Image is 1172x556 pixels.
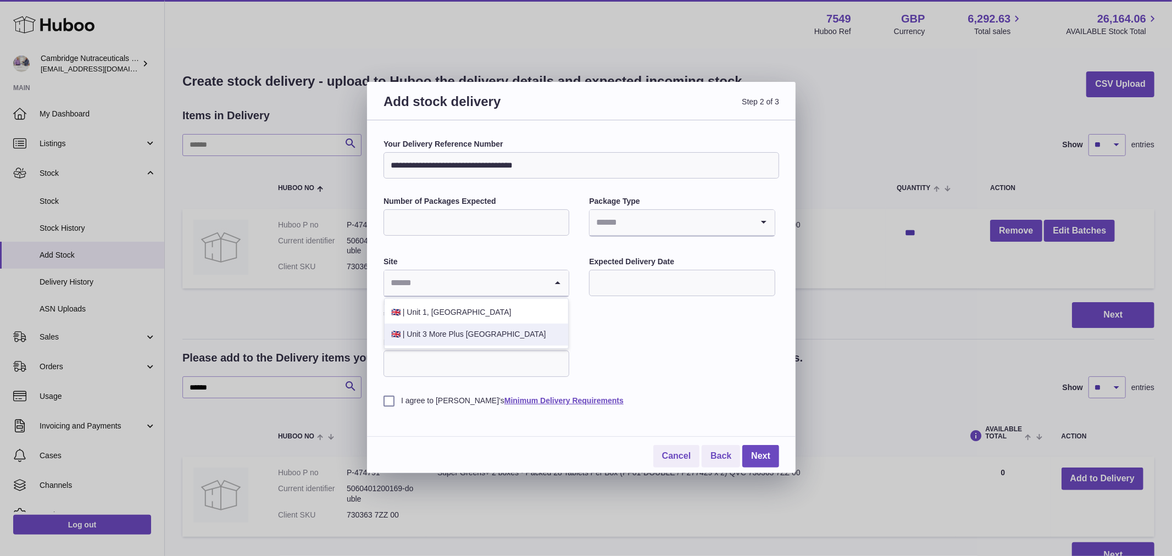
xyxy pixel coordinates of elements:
[589,196,775,207] label: Package Type
[581,93,779,123] span: Step 2 of 3
[385,324,568,346] li: 🇬🇧 | Unit 3 More Plus [GEOGRAPHIC_DATA]
[702,445,740,468] a: Back
[504,396,624,405] a: Minimum Delivery Requirements
[589,257,775,267] label: Expected Delivery Date
[384,139,779,149] label: Your Delivery Reference Number
[384,270,569,297] div: Search for option
[384,93,581,123] h3: Add stock delivery
[590,210,752,235] input: Search for option
[742,445,779,468] a: Next
[384,396,779,406] label: I agree to [PERSON_NAME]'s
[384,257,569,267] label: Site
[384,270,547,296] input: Search for option
[385,302,568,324] li: 🇬🇧 | Unit 1, [GEOGRAPHIC_DATA]
[384,337,569,348] label: Estimated Quantity per Package
[653,445,699,468] a: Cancel
[384,299,568,316] small: If you wish to fulfil from more of our available , or you don’t see the correct site here - pleas...
[384,196,569,207] label: Number of Packages Expected
[590,210,774,236] div: Search for option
